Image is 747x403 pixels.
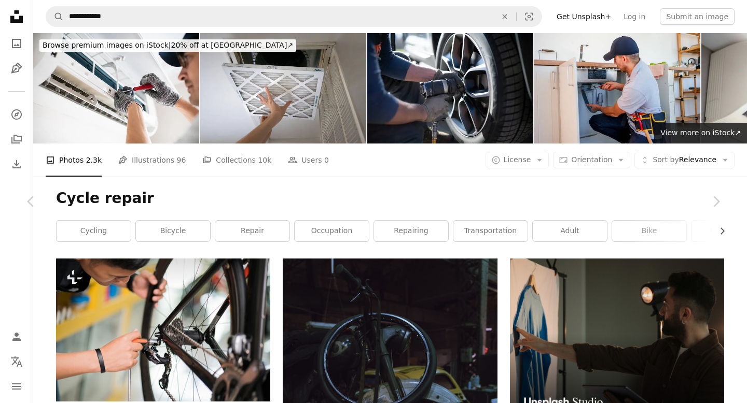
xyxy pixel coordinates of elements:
span: 96 [177,154,186,166]
a: Get Unsplash+ [550,8,617,25]
button: Language [6,351,27,372]
button: Sort byRelevance [634,152,735,168]
span: 10k [258,154,271,166]
img: Homeowner Installing New HVAC Air Filter [200,33,366,143]
a: adult [533,221,607,241]
span: Sort by [653,155,679,164]
a: bicycle [136,221,210,241]
img: Technicians are repairing bicycles at shop sells [56,258,270,401]
a: cycling [57,221,131,241]
span: 20% off at [GEOGRAPHIC_DATA] ↗ [43,41,293,49]
a: repair [215,221,289,241]
a: Browse premium images on iStock|20% off at [GEOGRAPHIC_DATA]↗ [33,33,302,58]
button: Orientation [553,152,630,168]
button: Submit an image [660,8,735,25]
button: Menu [6,376,27,397]
img: Tire changing in a car service [367,33,533,143]
span: Orientation [571,155,612,164]
a: Users 0 [288,143,329,177]
a: repairing [374,221,448,241]
span: Relevance [653,155,716,165]
a: Explore [6,104,27,125]
h1: Cycle repair [56,189,724,208]
a: View more on iStock↗ [654,123,747,143]
a: occupation [295,221,369,241]
img: Technician with screwdriver repairing air conditioner at home [33,33,199,143]
a: Log in [617,8,652,25]
a: Illustrations [6,58,27,79]
a: Log in / Sign up [6,326,27,347]
button: License [486,152,549,168]
span: License [504,155,531,164]
a: Technicians are repairing bicycles at shop sells [56,325,270,335]
a: Next [685,152,747,251]
a: Collections [6,129,27,150]
span: 0 [324,154,329,166]
a: bike [612,221,686,241]
a: Photos [6,33,27,54]
button: Search Unsplash [46,7,64,26]
button: Clear [493,7,516,26]
a: transportation [453,221,528,241]
a: Illustrations 96 [118,143,186,177]
a: Collections 10k [202,143,271,177]
button: Visual search [517,7,542,26]
img: working in a kitchen [534,33,700,143]
span: Browse premium images on iStock | [43,41,171,49]
span: View more on iStock ↗ [660,128,741,137]
form: Find visuals sitewide [46,6,542,27]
